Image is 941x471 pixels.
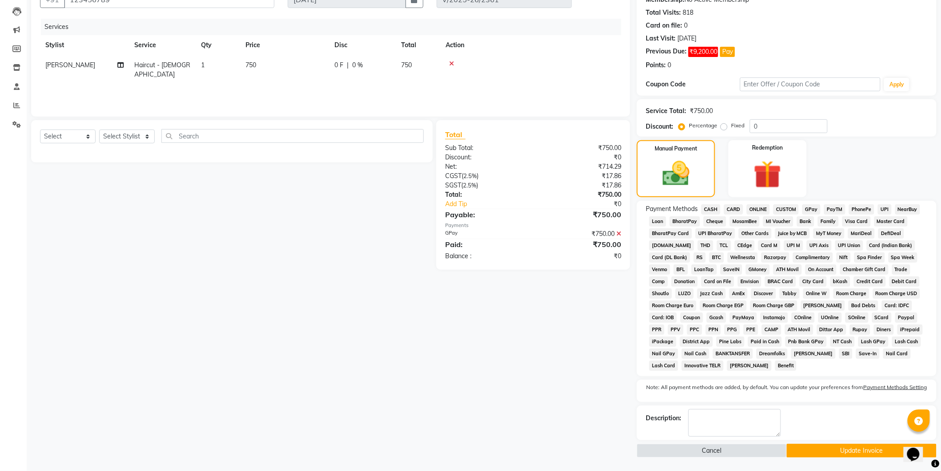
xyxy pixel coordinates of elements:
[700,300,747,311] span: Room Charge EGP
[683,8,693,17] div: 818
[438,143,533,153] div: Sub Total:
[745,157,790,192] img: _gift.svg
[680,313,703,323] span: Coupon
[833,288,869,299] span: Room Charge
[780,288,800,299] span: Tabby
[649,300,696,311] span: Room Charge Euro
[533,190,628,199] div: ₹750.00
[883,349,911,359] span: Nail Card
[854,252,885,263] span: Spa Finder
[697,288,726,299] span: Jazz Cash
[41,19,628,35] div: Services
[904,435,932,462] iframe: chat widget
[720,264,743,275] span: SaveIN
[463,182,476,189] span: 2.5%
[438,239,533,250] div: Paid:
[729,288,748,299] span: AmEx
[655,145,697,153] label: Manual Payment
[752,144,783,152] label: Redemption
[803,288,830,299] span: Online W
[746,264,770,275] span: GMoney
[129,35,196,55] th: Service
[161,129,424,143] input: Search
[401,61,412,69] span: 750
[730,216,760,227] span: MosamBee
[872,313,892,323] span: SCard
[533,239,628,250] div: ₹750.00
[728,252,758,263] span: Wellnessta
[740,77,881,91] input: Enter Offer / Coupon Code
[646,122,673,131] div: Discount:
[760,313,788,323] span: Instamojo
[830,276,850,287] span: bKash
[762,325,781,335] span: CAMP
[646,383,928,395] label: Note: All payment methods are added, by default. You can update your preferences from
[830,337,855,347] span: NT Cash
[748,337,782,347] span: Paid in Cash
[892,337,921,347] span: Lash Cash
[801,300,845,311] span: [PERSON_NAME]
[692,264,717,275] span: LoanTap
[684,21,688,30] div: 0
[756,349,788,359] span: Dreamfolks
[747,204,770,215] span: ONLINE
[45,61,95,69] span: [PERSON_NAME]
[438,199,549,209] a: Add Tip
[800,276,827,287] span: City Card
[329,35,396,55] th: Disc
[848,228,875,239] span: MariDeal
[682,349,709,359] span: Nail Cash
[854,276,886,287] span: Credit Card
[40,35,129,55] th: Stylist
[649,276,668,287] span: Comp
[649,264,670,275] span: Venmo
[668,325,684,335] span: PPV
[773,204,799,215] span: CUSTOM
[134,61,190,78] span: Haircut - [DEMOGRAPHIC_DATA]
[792,313,815,323] span: COnline
[724,204,743,215] span: CARD
[533,143,628,153] div: ₹750.00
[784,240,803,251] span: UPI M
[649,288,672,299] span: Shoutlo
[802,204,820,215] span: GPay
[720,47,735,57] button: Pay
[805,264,836,275] span: On Account
[649,325,664,335] span: PPR
[682,361,724,371] span: Innovative TELR
[817,325,847,335] span: Dittor App
[850,325,870,335] span: Rupay
[245,61,256,69] span: 750
[672,276,698,287] span: Donation
[874,325,894,335] span: Diners
[696,228,735,239] span: UPI BharatPay
[775,361,797,371] span: Benefit
[849,204,874,215] span: PhonePe
[797,216,814,227] span: Bank
[646,47,687,57] div: Previous Due:
[649,228,692,239] span: BharatPay Card
[842,216,871,227] span: Visa Card
[761,252,789,263] span: Razorpay
[713,349,753,359] span: BANKTANSFER
[646,106,686,116] div: Service Total:
[751,288,776,299] span: Discover
[649,349,678,359] span: Nail GPay
[196,35,240,55] th: Qty
[813,228,844,239] span: MyT Money
[649,216,666,227] span: Loan
[864,383,927,391] label: Payment Methods Setting
[701,276,734,287] span: Card on File
[533,171,628,181] div: ₹17.86
[895,313,917,323] span: Paypal
[818,216,839,227] span: Family
[677,34,696,43] div: [DATE]
[687,325,702,335] span: PPC
[704,216,726,227] span: Cheque
[334,61,343,70] span: 0 F
[727,361,772,371] span: [PERSON_NAME]
[670,216,700,227] span: BharatPay
[445,130,466,139] span: Total
[676,288,694,299] span: LUZO
[836,252,851,263] span: Nift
